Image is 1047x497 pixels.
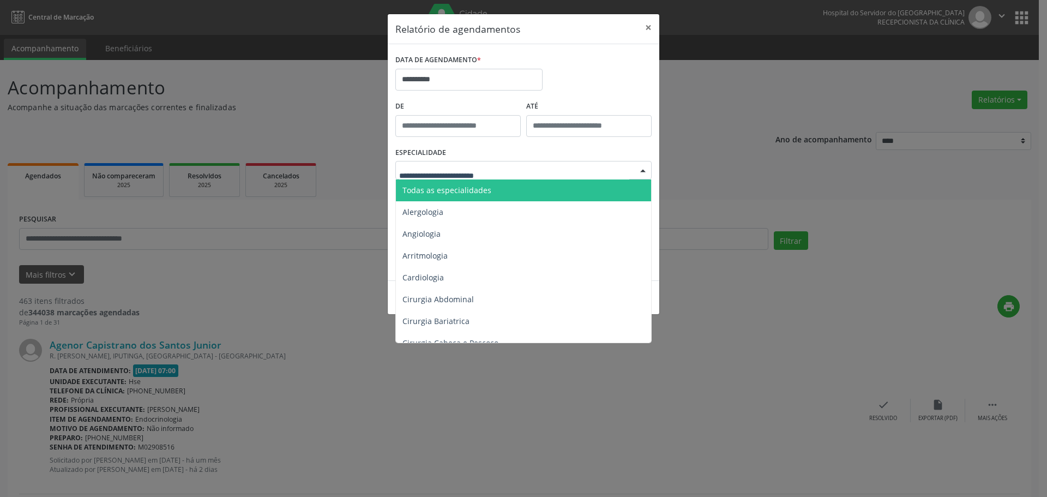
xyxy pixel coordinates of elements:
button: Close [637,14,659,41]
h5: Relatório de agendamentos [395,22,520,36]
span: Arritmologia [402,250,448,261]
span: Angiologia [402,229,441,239]
span: Cirurgia Abdominal [402,294,474,304]
span: Cirurgia Cabeça e Pescoço [402,338,498,348]
label: De [395,98,521,115]
span: Cirurgia Bariatrica [402,316,470,326]
span: Alergologia [402,207,443,217]
span: Cardiologia [402,272,444,283]
label: DATA DE AGENDAMENTO [395,52,481,69]
label: ESPECIALIDADE [395,145,446,161]
label: ATÉ [526,98,652,115]
span: Todas as especialidades [402,185,491,195]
